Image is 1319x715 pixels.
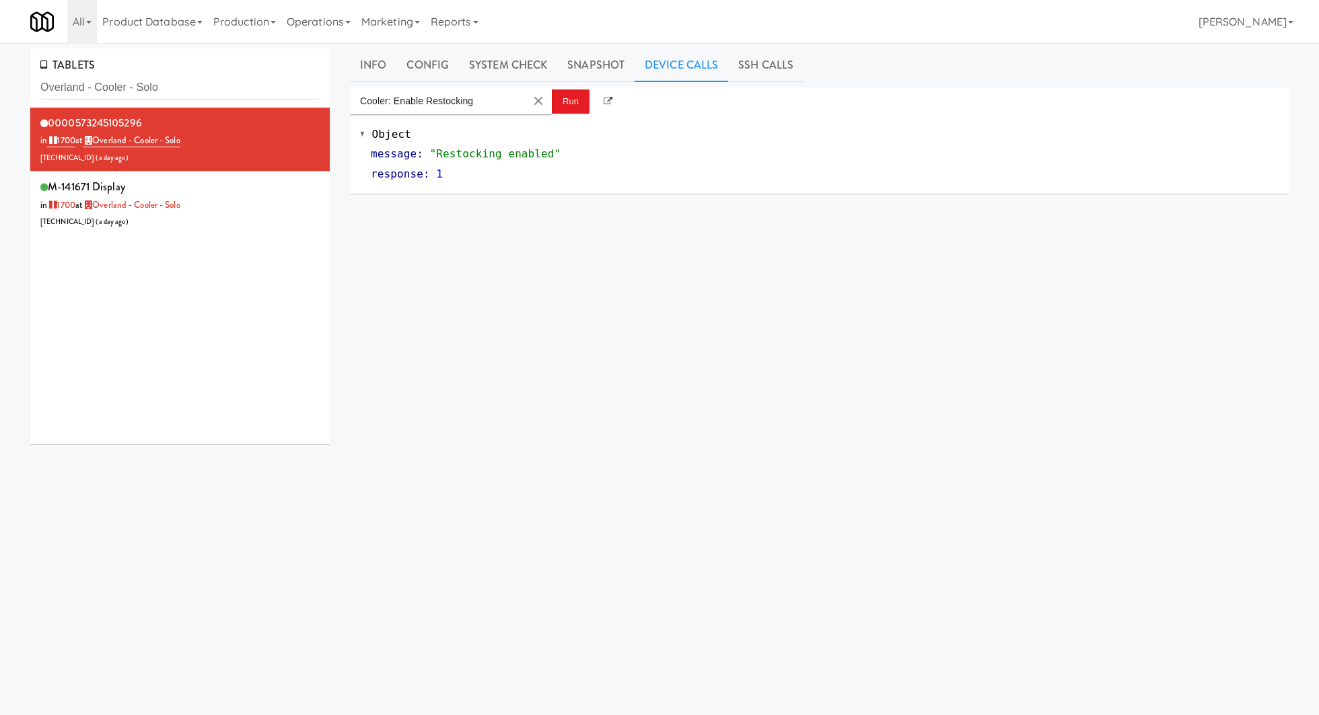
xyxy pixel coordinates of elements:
span: in [40,134,75,147]
span: : [423,167,430,180]
span: a day ago [99,153,126,163]
input: Enter api call... [350,87,525,114]
a: 1700 [47,134,75,147]
span: at [75,134,180,147]
span: : [417,147,423,160]
input: Search tablets [40,75,320,100]
a: Config [396,48,459,82]
span: [TECHNICAL_ID] ( ) [40,153,129,163]
span: [TECHNICAL_ID] ( ) [40,217,129,227]
li: M-141671 Displayin 1700at Overland - Cooler - Solo[TECHNICAL_ID] (a day ago) [30,172,330,235]
span: at [75,198,180,211]
span: 1 [436,167,443,180]
a: 1700 [47,198,75,211]
button: Clear Input [528,91,548,111]
a: Info [350,48,396,82]
button: Run [552,89,590,114]
span: "Restocking enabled" [430,147,561,160]
a: Device Calls [635,48,728,82]
span: message [371,147,417,160]
li: 0000573245105296in 1700at Overland - Cooler - Solo[TECHNICAL_ID] (a day ago) [30,108,330,172]
span: Object [372,128,411,141]
span: 0000573245105296 [48,115,142,130]
a: SSH Calls [728,48,804,82]
span: response [371,167,423,180]
span: in [40,198,75,211]
span: M-141671 Display [48,179,125,194]
span: TABLETS [40,57,95,73]
img: Micromart [30,10,54,34]
a: System Check [459,48,557,82]
a: Snapshot [557,48,635,82]
a: Overland - Cooler - Solo [83,198,180,211]
a: Overland - Cooler - Solo [83,134,180,147]
span: a day ago [99,217,126,227]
